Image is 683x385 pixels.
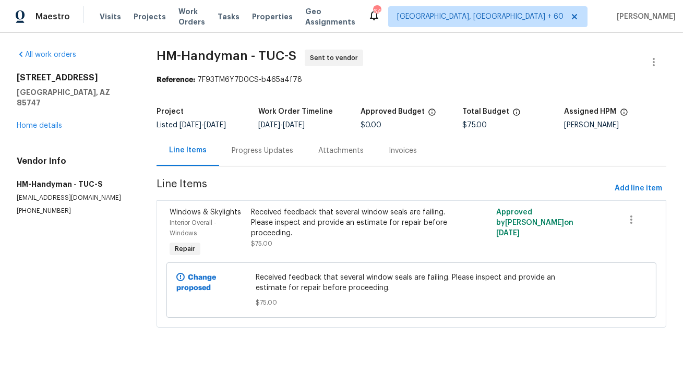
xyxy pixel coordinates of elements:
[157,76,195,83] b: Reference:
[620,108,628,122] span: The hpm assigned to this work order.
[179,122,201,129] span: [DATE]
[17,51,76,58] a: All work orders
[17,156,131,166] h4: Vendor Info
[565,108,617,115] h5: Assigned HPM
[496,230,520,237] span: [DATE]
[17,122,62,129] a: Home details
[258,122,280,129] span: [DATE]
[397,11,564,22] span: [GEOGRAPHIC_DATA], [GEOGRAPHIC_DATA] + 60
[170,209,241,216] span: Windows & Skylights
[170,220,217,236] span: Interior Overall - Windows
[157,50,296,62] span: HM-Handyman - TUC-S
[305,6,355,27] span: Geo Assignments
[17,194,131,202] p: [EMAIL_ADDRESS][DOMAIN_NAME]
[204,122,226,129] span: [DATE]
[428,108,436,122] span: The total cost of line items that have been approved by both Opendoor and the Trade Partner. This...
[361,122,381,129] span: $0.00
[171,244,199,254] span: Repair
[496,209,573,237] span: Approved by [PERSON_NAME] on
[615,182,662,195] span: Add line item
[35,11,70,22] span: Maestro
[178,6,205,27] span: Work Orders
[17,87,131,108] h5: [GEOGRAPHIC_DATA], AZ 85747
[232,146,293,156] div: Progress Updates
[157,122,226,129] span: Listed
[258,108,333,115] h5: Work Order Timeline
[613,11,676,22] span: [PERSON_NAME]
[373,6,380,17] div: 649
[258,122,305,129] span: -
[100,11,121,22] span: Visits
[169,145,207,155] div: Line Items
[310,53,362,63] span: Sent to vendor
[256,272,567,293] span: Received feedback that several window seals are failing. Please inspect and provide an estimate f...
[565,122,666,129] div: [PERSON_NAME]
[610,179,666,198] button: Add line item
[462,122,487,129] span: $75.00
[157,75,666,85] div: 7F93TM6Y7D0CS-b465a4f78
[283,122,305,129] span: [DATE]
[17,207,131,215] p: [PHONE_NUMBER]
[252,11,293,22] span: Properties
[157,179,610,198] span: Line Items
[389,146,417,156] div: Invoices
[251,207,449,238] div: Received feedback that several window seals are failing. Please inspect and provide an estimate f...
[176,274,216,292] b: Change proposed
[218,13,239,20] span: Tasks
[17,179,131,189] h5: HM-Handyman - TUC-S
[512,108,521,122] span: The total cost of line items that have been proposed by Opendoor. This sum includes line items th...
[17,73,131,83] h2: [STREET_ADDRESS]
[462,108,509,115] h5: Total Budget
[318,146,364,156] div: Attachments
[361,108,425,115] h5: Approved Budget
[157,108,184,115] h5: Project
[251,240,272,247] span: $75.00
[179,122,226,129] span: -
[256,297,567,308] span: $75.00
[134,11,166,22] span: Projects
